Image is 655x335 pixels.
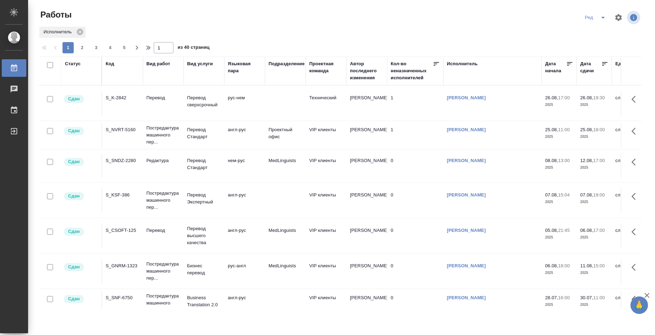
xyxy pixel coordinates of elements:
[558,295,570,300] p: 16:00
[545,95,558,100] p: 26.08,
[387,259,443,283] td: 0
[146,261,180,282] p: Постредактура машинного пер...
[106,227,139,234] div: S_CSOFT-125
[545,263,558,268] p: 06.08,
[580,164,608,171] p: 2025
[306,291,346,315] td: VIP клиенты
[105,44,116,51] span: 4
[63,126,98,136] div: Менеджер проверил работу исполнителя, передает ее на следующий этап
[580,127,593,132] p: 25.08,
[224,123,265,147] td: англ-рус
[68,263,80,270] p: Сдан
[228,60,262,74] div: Языковая пара
[387,154,443,178] td: 0
[224,188,265,213] td: англ-рус
[306,259,346,283] td: VIP клиенты
[346,188,387,213] td: [PERSON_NAME]
[612,123,653,147] td: слово
[582,12,610,23] div: split button
[63,227,98,236] div: Менеджер проверил работу исполнителя, передает ее на следующий этап
[63,157,98,167] div: Менеджер проверил работу исполнителя, передает ее на следующий этап
[306,223,346,248] td: VIP клиенты
[627,291,644,308] button: Здесь прячутся важные кнопки
[545,301,573,308] p: 2025
[580,133,608,140] p: 2025
[265,123,306,147] td: Проектный офис
[119,42,130,53] button: 5
[63,262,98,272] div: Менеджер проверил работу исполнителя, передает ее на следующий этап
[447,228,486,233] a: [PERSON_NAME]
[187,126,221,140] p: Перевод Стандарт
[106,262,139,269] div: S_GNRM-1323
[558,127,570,132] p: 11:00
[627,188,644,205] button: Здесь прячутся важные кнопки
[106,157,139,164] div: S_SNDZ-2280
[106,126,139,133] div: S_NVRT-5160
[39,9,72,20] span: Работы
[346,223,387,248] td: [PERSON_NAME]
[265,154,306,178] td: MedLinguists
[545,295,558,300] p: 28.07,
[346,259,387,283] td: [PERSON_NAME]
[612,259,653,283] td: слово
[91,42,102,53] button: 3
[224,223,265,248] td: англ-рус
[187,94,221,108] p: Перевод сверхсрочный
[68,95,80,102] p: Сдан
[593,158,605,163] p: 17:00
[306,91,346,115] td: Технический
[627,91,644,108] button: Здесь прячутся важные кнопки
[306,188,346,213] td: VIP клиенты
[615,60,633,67] div: Ед. изм
[612,188,653,213] td: слово
[558,95,570,100] p: 17:00
[580,263,593,268] p: 11.08,
[106,294,139,301] div: S_SNF-6750
[627,259,644,276] button: Здесь прячутся важные кнопки
[106,60,114,67] div: Код
[68,295,80,302] p: Сдан
[387,91,443,115] td: 1
[224,259,265,283] td: рус-англ
[580,192,593,197] p: 07.08,
[346,291,387,315] td: [PERSON_NAME]
[119,44,130,51] span: 5
[65,60,81,67] div: Статус
[545,101,573,108] p: 2025
[91,44,102,51] span: 3
[187,60,213,67] div: Вид услуги
[447,158,486,163] a: [PERSON_NAME]
[593,95,605,100] p: 19:30
[545,127,558,132] p: 25.08,
[580,295,593,300] p: 30.07,
[545,228,558,233] p: 05.08,
[187,192,221,206] p: Перевод Экспертный
[447,263,486,268] a: [PERSON_NAME]
[580,199,608,206] p: 2025
[387,123,443,147] td: 1
[612,223,653,248] td: слово
[350,60,384,81] div: Автор последнего изменения
[346,123,387,147] td: [PERSON_NAME]
[146,60,170,67] div: Вид работ
[558,158,570,163] p: 13:00
[391,60,433,81] div: Кол-во неназначенных исполнителей
[146,190,180,211] p: Постредактура машинного пер...
[306,154,346,178] td: VIP клиенты
[68,228,80,235] p: Сдан
[63,94,98,104] div: Менеджер проверил работу исполнителя, передает ее на следующий этап
[558,263,570,268] p: 18:00
[224,154,265,178] td: нем-рус
[627,223,644,240] button: Здесь прячутся важные кнопки
[545,60,566,74] div: Дата начала
[77,42,88,53] button: 2
[309,60,343,74] div: Проектная команда
[106,192,139,199] div: S_KSF-386
[545,158,558,163] p: 08.08,
[63,294,98,304] div: Менеджер проверил работу исполнителя, передает ее на следующий этап
[44,28,74,35] p: Исполнитель
[68,158,80,165] p: Сдан
[68,193,80,200] p: Сдан
[610,9,627,26] span: Настроить таблицу
[612,291,653,315] td: слово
